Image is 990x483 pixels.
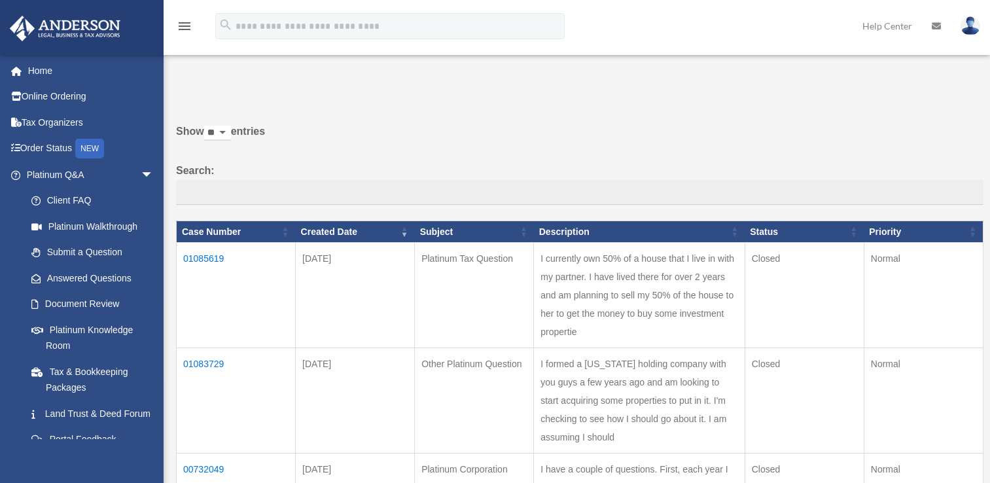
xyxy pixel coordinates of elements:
a: Tax Organizers [9,109,173,135]
td: Closed [745,243,864,348]
a: menu [177,23,192,34]
td: Normal [864,348,983,454]
span: arrow_drop_down [141,162,167,188]
input: Search: [176,180,983,205]
a: Platinum Knowledge Room [18,317,167,359]
th: Subject: activate to sort column ascending [415,221,534,243]
label: Show entries [176,122,983,154]
td: I currently own 50% of a house that I live in with my partner. I have lived there for over 2 year... [534,243,745,348]
td: Other Platinum Question [415,348,534,454]
a: Client FAQ [18,188,167,214]
select: Showentries [204,126,231,141]
a: Answered Questions [18,265,160,291]
td: [DATE] [296,348,415,454]
th: Created Date: activate to sort column ascending [296,221,415,243]
a: Home [9,58,173,84]
a: Online Ordering [9,84,173,110]
a: Land Trust & Deed Forum [18,401,167,427]
td: Platinum Tax Question [415,243,534,348]
div: NEW [75,139,104,158]
td: I formed a [US_STATE] holding company with you guys a few years ago and am looking to start acqui... [534,348,745,454]
th: Status: activate to sort column ascending [745,221,864,243]
img: Anderson Advisors Platinum Portal [6,16,124,41]
a: Order StatusNEW [9,135,173,162]
a: Tax & Bookkeeping Packages [18,359,167,401]
th: Priority: activate to sort column ascending [864,221,983,243]
label: Search: [176,162,983,205]
a: Portal Feedback [18,427,167,453]
img: User Pic [961,16,980,35]
th: Case Number: activate to sort column ascending [177,221,296,243]
td: Closed [745,348,864,454]
td: Normal [864,243,983,348]
a: Submit a Question [18,240,167,266]
a: Document Review [18,291,167,317]
td: 01083729 [177,348,296,454]
th: Description: activate to sort column ascending [534,221,745,243]
a: Platinum Q&Aarrow_drop_down [9,162,167,188]
i: search [219,18,233,32]
td: 01085619 [177,243,296,348]
td: [DATE] [296,243,415,348]
a: Platinum Walkthrough [18,213,167,240]
i: menu [177,18,192,34]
